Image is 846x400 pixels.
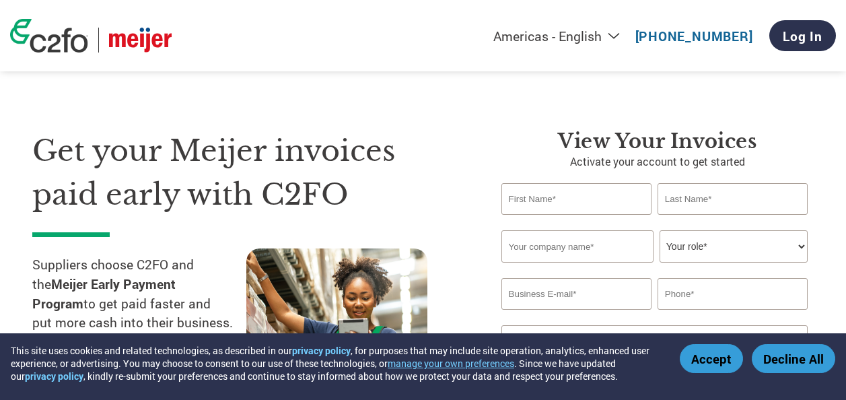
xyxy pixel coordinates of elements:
[660,230,808,263] select: Title/Role
[501,183,651,215] input: First Name*
[501,230,654,263] input: Your company name*
[501,264,808,273] div: Invalid company name or company name is too long
[658,183,808,215] input: Last Name*
[635,28,753,44] a: [PHONE_NUMBER]
[25,370,83,382] a: privacy policy
[501,154,814,170] p: Activate your account to get started
[658,216,808,225] div: Invalid last name or last name is too long
[501,129,814,154] h3: View Your Invoices
[501,278,651,310] input: Invalid Email format
[658,311,808,320] div: Inavlid Phone Number
[32,129,461,216] h1: Get your Meijer invoices paid early with C2FO
[752,344,835,373] button: Decline All
[109,28,172,53] img: Meijer
[10,19,88,53] img: c2fo logo
[658,278,808,310] input: Phone*
[246,248,427,381] img: supply chain worker
[11,344,660,382] div: This site uses cookies and related technologies, as described in our , for purposes that may incl...
[32,275,176,312] strong: Meijer Early Payment Program
[680,344,743,373] button: Accept
[32,255,246,391] p: Suppliers choose C2FO and the to get paid faster and put more cash into their business. You selec...
[769,20,836,51] a: Log In
[501,311,651,320] div: Inavlid Email Address
[501,216,651,225] div: Invalid first name or first name is too long
[292,344,351,357] a: privacy policy
[388,357,514,370] button: manage your own preferences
